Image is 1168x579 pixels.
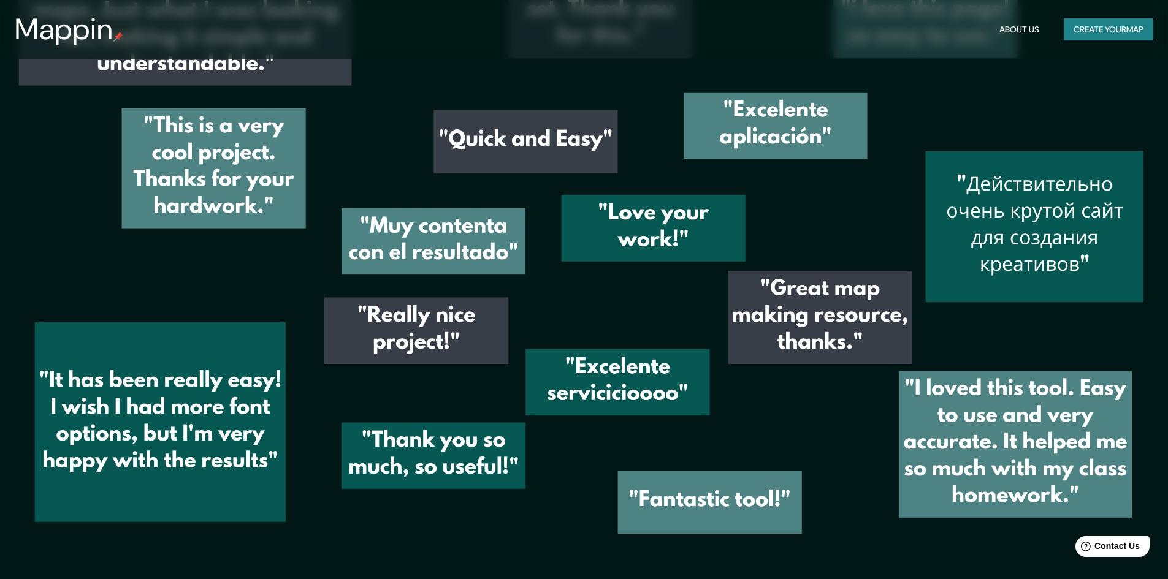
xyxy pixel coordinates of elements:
button: About Us [994,18,1044,41]
img: mappin-pin [113,32,123,42]
h3: Mappin [15,12,113,47]
button: Create yourmap [1064,18,1153,41]
iframe: Help widget launcher [1059,531,1155,566]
